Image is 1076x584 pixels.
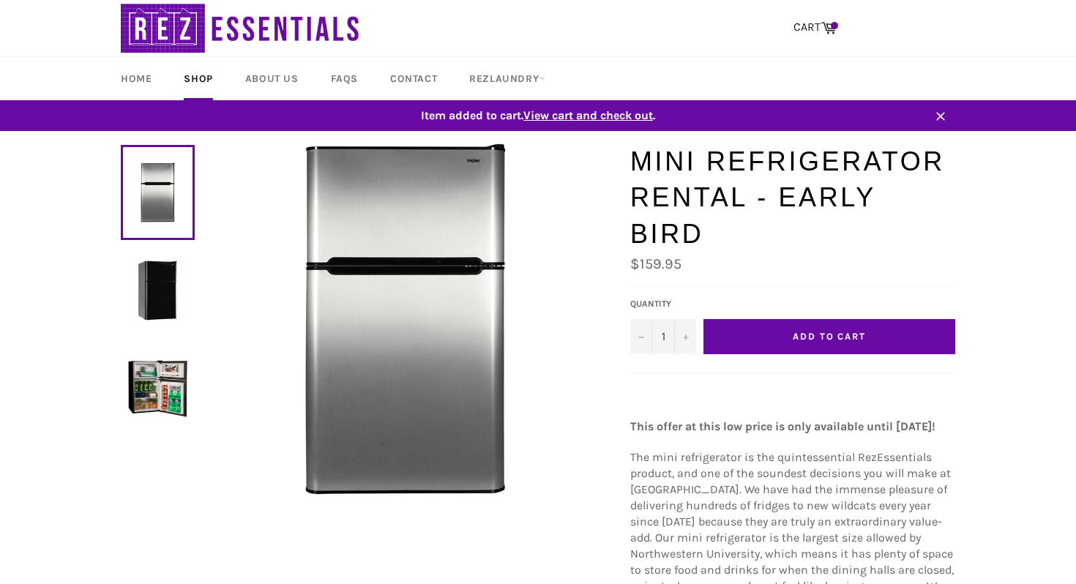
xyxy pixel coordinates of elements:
button: Decrease quantity [630,319,652,354]
a: Contact [376,57,452,100]
a: RezLaundry [455,57,560,100]
a: FAQs [316,57,373,100]
img: Mini Refrigerator Rental - Early Bird [230,143,581,495]
img: Mini Refrigerator Rental - Early Bird [128,261,187,320]
span: View cart and check out [523,108,653,122]
span: Add to Cart [793,331,866,342]
button: Increase quantity [674,319,696,354]
a: Shop [169,57,227,100]
a: Home [106,57,166,100]
a: CART [786,12,844,43]
button: Add to Cart [703,319,955,354]
span: Item added to cart. . [106,108,970,124]
label: Quantity [630,298,696,310]
h1: Mini Refrigerator Rental - Early Bird [630,143,955,252]
span: $159.95 [630,255,681,272]
strong: This offer at this low price is only available until [DATE]! [630,419,935,433]
img: Mini Refrigerator Rental - Early Bird [128,359,187,418]
a: About Us [231,57,313,100]
a: Item added to cart.View cart and check out. [106,100,970,131]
